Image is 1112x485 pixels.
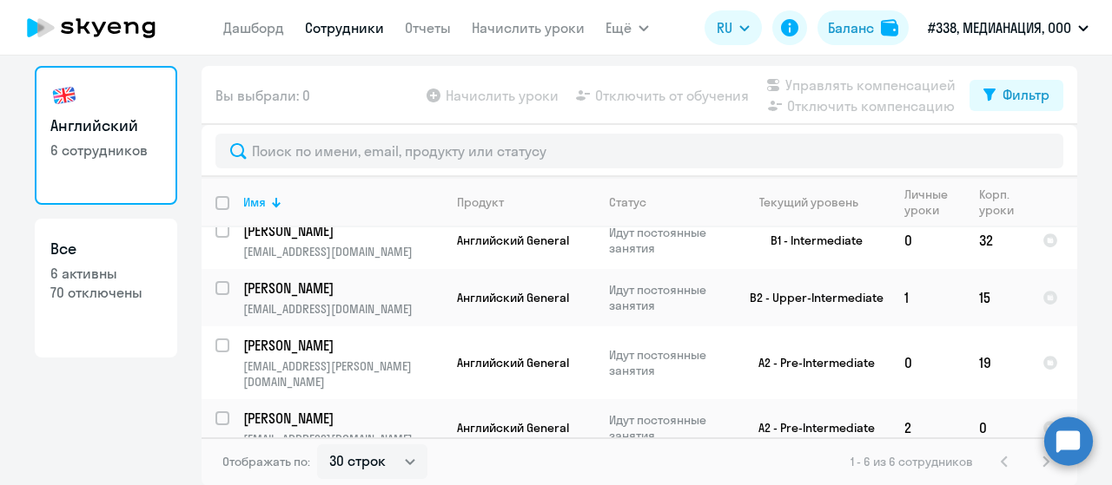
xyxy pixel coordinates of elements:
[50,141,162,160] p: 6 сотрудников
[50,82,78,109] img: english
[928,17,1071,38] p: #338, МЕДИАНАЦИЯ, ООО
[215,134,1063,168] input: Поиск по имени, email, продукту или статусу
[457,420,569,436] span: Английский General
[243,301,442,317] p: [EMAIL_ADDRESS][DOMAIN_NAME]
[890,269,965,326] td: 1
[609,225,728,256] p: Идут постоянные занятия
[609,347,728,378] p: Идут постоянные занятия
[904,187,964,218] div: Личные уроки
[729,326,890,399] td: A2 - Pre-Intermediate
[729,269,890,326] td: B2 - Upper-Intermediate
[243,336,442,355] a: [PERSON_NAME]
[606,10,649,45] button: Ещё
[890,399,965,456] td: 2
[243,194,442,210] div: Имя
[243,194,266,210] div: Имя
[904,187,949,218] div: Личные уроки
[35,66,177,205] a: Английский6 сотрудников
[50,264,162,283] p: 6 активны
[606,17,632,38] span: Ещё
[609,194,646,210] div: Статус
[609,412,728,443] p: Идут постоянные занятия
[609,282,728,313] p: Идут постоянные занятия
[243,279,442,298] a: [PERSON_NAME]
[759,194,858,210] div: Текущий уровень
[828,17,874,38] div: Баланс
[243,409,442,428] a: [PERSON_NAME]
[243,431,442,447] p: [EMAIL_ADDRESS][DOMAIN_NAME]
[243,358,442,390] p: [EMAIL_ADDRESS][PERSON_NAME][DOMAIN_NAME]
[890,326,965,399] td: 0
[817,10,909,45] button: Балансbalance
[457,355,569,370] span: Английский General
[979,187,1014,218] div: Корп. уроки
[965,212,1029,269] td: 32
[729,399,890,456] td: A2 - Pre-Intermediate
[243,409,440,428] p: [PERSON_NAME]
[215,85,310,106] span: Вы выбрали: 0
[50,115,162,137] h3: Английский
[50,283,162,302] p: 70 отключены
[729,212,890,269] td: B1 - Intermediate
[609,194,728,210] div: Статус
[965,269,1029,326] td: 15
[243,221,440,240] p: [PERSON_NAME]
[35,219,177,357] a: Все6 активны70 отключены
[222,454,310,469] span: Отображать по:
[472,19,585,36] a: Начислить уроки
[457,233,569,248] span: Английский General
[405,19,451,36] a: Отчеты
[457,194,594,210] div: Продукт
[243,279,440,298] p: [PERSON_NAME]
[305,19,384,36] a: Сотрудники
[50,238,162,260] h3: Все
[743,194,890,210] div: Текущий уровень
[1003,84,1049,105] div: Фильтр
[881,19,898,36] img: balance
[970,80,1063,111] button: Фильтр
[243,336,440,355] p: [PERSON_NAME]
[979,187,1028,218] div: Корп. уроки
[223,19,284,36] a: Дашборд
[243,221,442,240] a: [PERSON_NAME]
[890,212,965,269] td: 0
[965,326,1029,399] td: 19
[457,194,504,210] div: Продукт
[965,399,1029,456] td: 0
[851,454,973,469] span: 1 - 6 из 6 сотрудников
[243,244,442,259] p: [EMAIL_ADDRESS][DOMAIN_NAME]
[717,17,732,38] span: RU
[705,10,762,45] button: RU
[919,7,1097,49] button: #338, МЕДИАНАЦИЯ, ООО
[457,290,569,305] span: Английский General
